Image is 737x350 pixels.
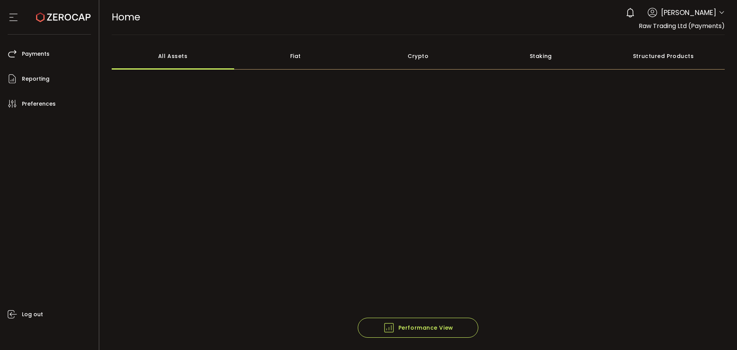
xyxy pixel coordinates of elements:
div: Crypto [357,43,480,70]
span: [PERSON_NAME] [661,7,716,18]
div: Fiat [234,43,357,70]
iframe: Chat Widget [648,267,737,350]
span: Home [112,10,140,24]
span: Performance View [383,322,453,333]
span: Preferences [22,98,56,109]
div: Structured Products [602,43,725,70]
span: Log out [22,309,43,320]
div: All Assets [112,43,235,70]
span: Reporting [22,73,50,85]
span: Payments [22,48,50,60]
div: Staking [479,43,602,70]
span: Raw Trading Ltd (Payments) [639,22,725,30]
button: Performance View [358,318,478,338]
